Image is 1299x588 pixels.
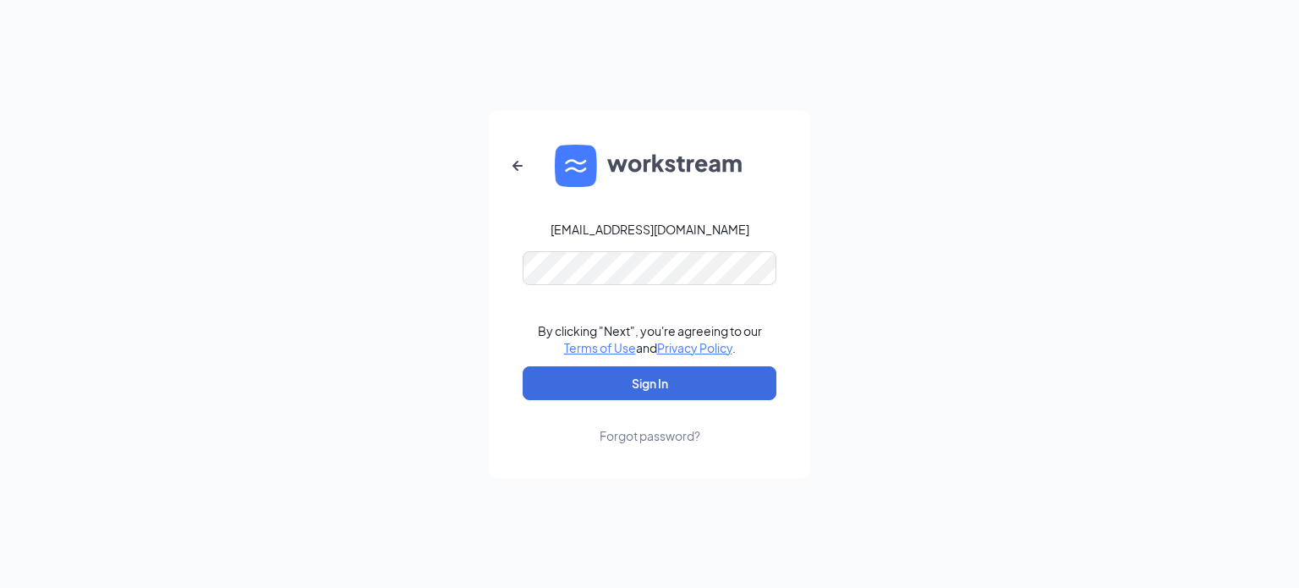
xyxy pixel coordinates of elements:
div: Forgot password? [600,427,700,444]
a: Privacy Policy [657,340,732,355]
button: ArrowLeftNew [497,146,538,186]
a: Terms of Use [564,340,636,355]
button: Sign In [523,366,776,400]
img: WS logo and Workstream text [555,145,744,187]
div: By clicking "Next", you're agreeing to our and . [538,322,762,356]
a: Forgot password? [600,400,700,444]
div: [EMAIL_ADDRESS][DOMAIN_NAME] [551,221,749,238]
svg: ArrowLeftNew [507,156,528,176]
